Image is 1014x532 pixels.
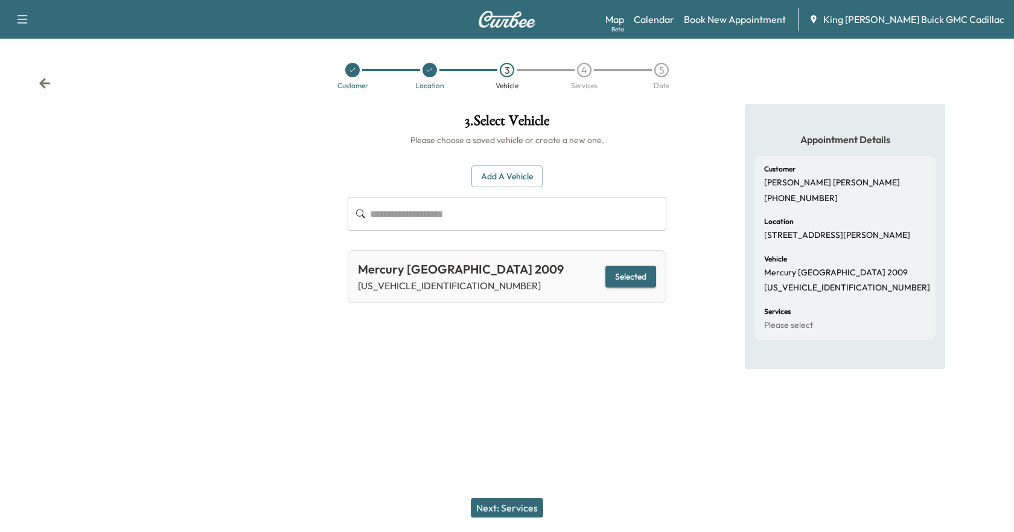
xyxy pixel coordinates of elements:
div: Customer [337,82,368,89]
h6: Please choose a saved vehicle or create a new one. [348,134,666,146]
p: [STREET_ADDRESS][PERSON_NAME] [764,230,910,241]
p: [US_VEHICLE_IDENTIFICATION_NUMBER] [764,283,930,293]
div: Back [39,77,51,89]
h6: Customer [764,165,796,173]
p: [PHONE_NUMBER] [764,193,838,204]
p: [US_VEHICLE_IDENTIFICATION_NUMBER] [358,278,564,293]
div: Vehicle [496,82,518,89]
a: Calendar [634,12,674,27]
h6: Services [764,308,791,315]
div: 5 [654,63,669,77]
button: Selected [605,266,656,288]
span: King [PERSON_NAME] Buick GMC Cadillac [823,12,1004,27]
div: Date [654,82,669,89]
a: MapBeta [605,12,624,27]
h5: Appointment Details [754,133,936,146]
p: [PERSON_NAME] [PERSON_NAME] [764,178,900,188]
p: Please select [764,320,813,331]
div: 3 [500,63,514,77]
button: Next: Services [471,498,543,518]
img: Curbee Logo [478,11,536,28]
a: Book New Appointment [684,12,786,27]
div: Services [571,82,598,89]
div: 4 [577,63,591,77]
h1: 3 . Select Vehicle [348,114,666,134]
h6: Location [764,218,794,225]
h6: Vehicle [764,255,787,263]
div: Mercury [GEOGRAPHIC_DATA] 2009 [358,260,564,278]
div: Location [415,82,444,89]
button: Add a Vehicle [471,165,543,188]
p: Mercury [GEOGRAPHIC_DATA] 2009 [764,268,908,278]
div: Beta [611,25,624,34]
